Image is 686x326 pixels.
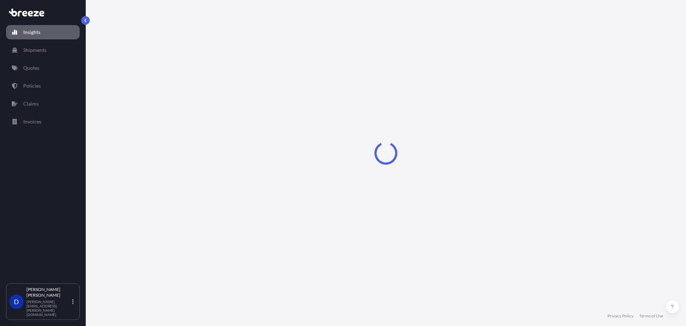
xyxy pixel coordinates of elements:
[6,97,80,111] a: Claims
[6,79,80,93] a: Policies
[23,100,39,107] p: Claims
[14,298,19,305] span: D
[23,82,41,89] p: Policies
[6,115,80,129] a: Invoices
[607,313,633,319] a: Privacy Policy
[26,300,71,317] p: [PERSON_NAME][EMAIL_ADDRESS][PERSON_NAME][DOMAIN_NAME]
[6,61,80,75] a: Quotes
[23,118,41,125] p: Invoices
[23,47,46,54] p: Shipments
[26,287,71,298] p: [PERSON_NAME] [PERSON_NAME]
[23,29,40,36] p: Insights
[6,25,80,39] a: Insights
[23,64,39,72] p: Quotes
[6,43,80,57] a: Shipments
[639,313,663,319] a: Terms of Use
